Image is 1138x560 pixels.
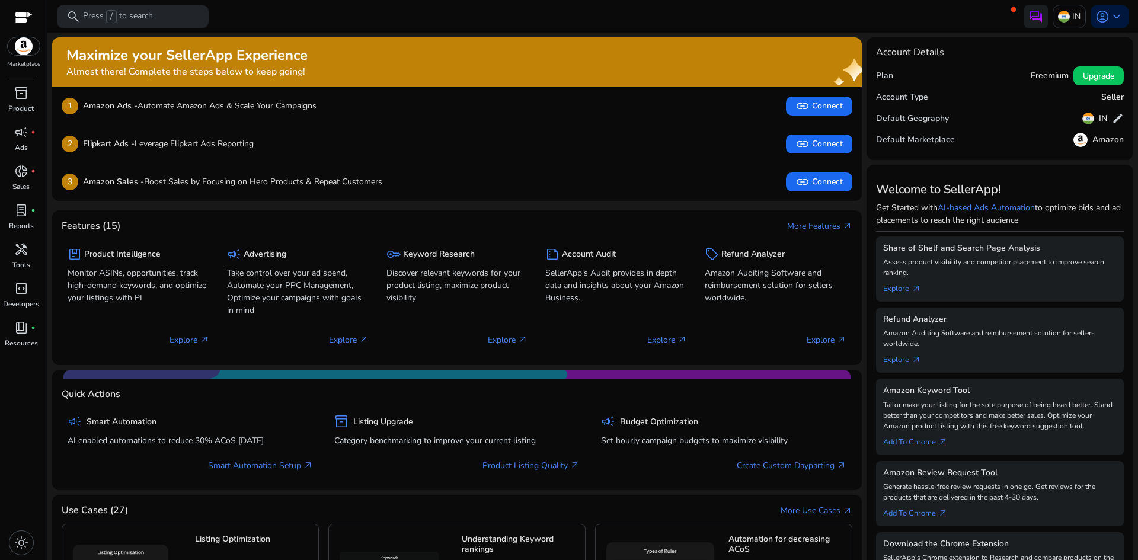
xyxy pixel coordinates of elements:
h4: Quick Actions [62,389,120,400]
span: arrow_outward [677,335,687,344]
p: Category benchmarking to improve your current listing [334,434,580,447]
h4: Almost there! Complete the steps below to keep going! [66,66,308,78]
a: More Featuresarrow_outward [787,220,852,232]
span: arrow_outward [518,335,528,344]
p: Ads [15,142,28,153]
span: Upgrade [1083,70,1114,82]
img: amazon.svg [1073,133,1088,147]
span: book_4 [14,321,28,335]
h5: Plan [876,71,893,81]
img: in.svg [1082,113,1094,124]
span: campaign [68,414,82,428]
span: fiber_manual_record [31,130,36,135]
p: Boost Sales by Focusing on Hero Products & Repeat Customers [83,175,382,188]
button: linkConnect [786,97,852,116]
span: inventory_2 [334,414,349,428]
h4: Account Details [876,47,944,58]
span: link [795,175,810,189]
p: Amazon Auditing Software and reimbursement solution for sellers worldwide. [705,267,846,304]
h5: Amazon Keyword Tool [883,386,1117,396]
span: arrow_outward [837,335,846,344]
p: AI enabled automations to reduce 30% ACoS [DATE] [68,434,313,447]
p: Resources [5,338,38,348]
span: arrow_outward [843,221,852,231]
h2: Maximize your SellerApp Experience [66,47,308,64]
a: Add To Chrome [883,503,957,519]
span: sell [705,247,719,261]
span: donut_small [14,164,28,178]
button: Upgrade [1073,66,1124,85]
span: Connect [795,99,843,113]
span: link [795,99,810,113]
button: linkConnect [786,172,852,191]
h5: Product Intelligence [84,249,161,260]
span: campaign [14,125,28,139]
h5: Amazon [1092,135,1124,145]
span: arrow_outward [359,335,369,344]
span: summarize [545,247,560,261]
img: amazon.svg [8,37,40,55]
h5: Listing Optimization [195,535,312,555]
h5: Refund Analyzer [721,249,785,260]
h5: Understanding Keyword rankings [462,535,579,555]
span: code_blocks [14,281,28,296]
p: Generate hassle-free review requests in one go. Get reviews for the products that are delivered i... [883,481,1117,503]
h5: Refund Analyzer [883,315,1117,325]
p: Explore [329,334,369,346]
a: AI-based Ads Automation [938,202,1035,213]
span: link [795,137,810,151]
p: Leverage Flipkart Ads Reporting [83,137,254,150]
h3: Welcome to SellerApp! [876,183,1124,197]
span: arrow_outward [912,284,921,293]
span: edit [1112,113,1124,124]
p: Get Started with to optimize bids and ad placements to reach the right audience [876,201,1124,226]
p: Developers [3,299,39,309]
span: arrow_outward [938,508,948,518]
span: arrow_outward [843,506,852,516]
p: Explore [647,334,687,346]
a: Product Listing Quality [482,459,580,472]
h4: Features (15) [62,220,120,232]
h5: Download the Chrome Extension [883,539,1117,549]
p: Set hourly campaign budgets to maximize visibility [601,434,846,447]
span: Connect [795,175,843,189]
span: package [68,247,82,261]
p: 3 [62,174,78,190]
p: Assess product visibility and competitor placement to improve search ranking. [883,257,1117,278]
h5: Seller [1101,92,1124,103]
p: Explore [807,334,846,346]
span: search [66,9,81,24]
a: Explorearrow_outward [883,349,931,366]
h5: Share of Shelf and Search Page Analysis [883,244,1117,254]
a: More Use Casesarrow_outward [781,504,852,517]
h5: Account Audit [562,249,616,260]
p: 2 [62,136,78,152]
span: arrow_outward [303,460,313,470]
h5: Amazon Review Request Tool [883,468,1117,478]
p: Tools [12,260,30,270]
span: key [386,247,401,261]
span: campaign [601,414,615,428]
span: light_mode [14,536,28,550]
span: Connect [795,137,843,151]
p: Monitor ASINs, opportunities, track high-demand keywords, and optimize your listings with PI [68,267,209,304]
h5: Smart Automation [87,417,156,427]
a: Add To Chrome [883,431,957,448]
h5: Automation for decreasing ACoS [728,535,846,555]
b: Flipkart Ads - [83,138,135,149]
span: arrow_outward [837,460,846,470]
p: Explore [488,334,528,346]
h5: Advertising [244,249,286,260]
span: arrow_outward [570,460,580,470]
span: fiber_manual_record [31,325,36,330]
p: Sales [12,181,30,192]
button: linkConnect [786,135,852,153]
p: 1 [62,98,78,114]
h5: Keyword Research [403,249,475,260]
p: IN [1072,6,1081,27]
span: handyman [14,242,28,257]
span: fiber_manual_record [31,169,36,174]
span: inventory_2 [14,86,28,100]
p: Discover relevant keywords for your product listing, maximize product visibility [386,267,528,304]
p: Marketplace [7,60,40,69]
